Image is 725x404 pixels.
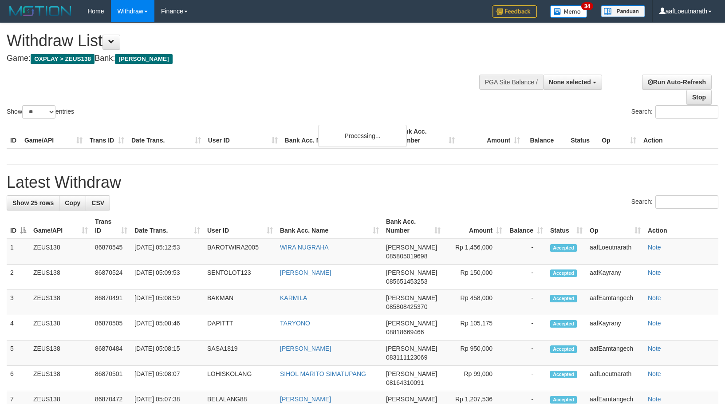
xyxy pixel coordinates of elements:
[7,214,30,239] th: ID: activate to sort column descending
[550,345,577,353] span: Accepted
[7,290,30,315] td: 3
[91,341,131,366] td: 86870484
[550,244,577,252] span: Accepted
[586,366,644,391] td: aafLoeutnarath
[115,54,172,64] span: [PERSON_NAME]
[550,295,577,302] span: Accepted
[493,5,537,18] img: Feedback.jpg
[30,315,91,341] td: ZEUS138
[280,345,331,352] a: [PERSON_NAME]
[91,239,131,265] td: 86870545
[204,290,276,315] td: BAKMAN
[21,123,86,149] th: Game/API
[543,75,602,90] button: None selected
[547,214,586,239] th: Status: activate to sort column ascending
[631,195,718,209] label: Search:
[7,174,718,191] h1: Latest Withdraw
[458,123,524,149] th: Amount
[131,214,204,239] th: Date Trans.: activate to sort column ascending
[30,214,91,239] th: Game/API: activate to sort column ascending
[128,123,205,149] th: Date Trans.
[586,265,644,290] td: aafKayrany
[205,123,281,149] th: User ID
[382,214,444,239] th: Bank Acc. Number: activate to sort column ascending
[479,75,543,90] div: PGA Site Balance /
[386,396,437,403] span: [PERSON_NAME]
[648,396,661,403] a: Note
[642,75,712,90] a: Run Auto-Refresh
[7,315,30,341] td: 4
[204,239,276,265] td: BAROTWIRA2005
[91,366,131,391] td: 86870501
[12,199,54,206] span: Show 25 rows
[648,244,661,251] a: Note
[586,239,644,265] td: aafLoeutnarath
[586,315,644,341] td: aafKayrany
[631,105,718,119] label: Search:
[7,341,30,366] td: 5
[567,123,598,149] th: Status
[386,379,424,386] span: Copy 08164310091 to clipboard
[655,195,718,209] input: Search:
[444,239,506,265] td: Rp 1,456,000
[581,2,593,10] span: 34
[393,123,458,149] th: Bank Acc. Number
[506,239,547,265] td: -
[386,370,437,377] span: [PERSON_NAME]
[204,265,276,290] td: SENTOLOT123
[86,195,110,210] a: CSV
[386,294,437,301] span: [PERSON_NAME]
[601,5,645,17] img: panduan.png
[59,195,86,210] a: Copy
[204,341,276,366] td: SASA1819
[648,345,661,352] a: Note
[280,320,310,327] a: TARYONO
[506,315,547,341] td: -
[131,290,204,315] td: [DATE] 05:08:59
[7,265,30,290] td: 2
[280,370,366,377] a: SIHOL MARITO SIMATUPANG
[7,195,59,210] a: Show 25 rows
[550,371,577,378] span: Accepted
[91,199,104,206] span: CSV
[648,269,661,276] a: Note
[506,290,547,315] td: -
[7,32,474,50] h1: Withdraw List
[444,214,506,239] th: Amount: activate to sort column ascending
[30,341,91,366] td: ZEUS138
[506,214,547,239] th: Balance: activate to sort column ascending
[444,265,506,290] td: Rp 150,000
[444,366,506,391] td: Rp 99,000
[7,105,74,119] label: Show entries
[550,269,577,277] span: Accepted
[644,214,718,239] th: Action
[386,354,427,361] span: Copy 083111123069 to clipboard
[586,214,644,239] th: Op: activate to sort column ascending
[655,105,718,119] input: Search:
[7,54,474,63] h4: Game: Bank:
[7,239,30,265] td: 1
[444,290,506,315] td: Rp 458,000
[648,294,661,301] a: Note
[386,269,437,276] span: [PERSON_NAME]
[550,396,577,404] span: Accepted
[550,320,577,328] span: Accepted
[91,214,131,239] th: Trans ID: activate to sort column ascending
[318,125,407,147] div: Processing...
[280,269,331,276] a: [PERSON_NAME]
[204,366,276,391] td: LOHISKOLANG
[91,290,131,315] td: 86870491
[131,239,204,265] td: [DATE] 05:12:53
[506,366,547,391] td: -
[91,265,131,290] td: 86870524
[30,366,91,391] td: ZEUS138
[686,90,712,105] a: Stop
[506,341,547,366] td: -
[7,4,74,18] img: MOTION_logo.png
[91,315,131,341] td: 86870505
[65,199,80,206] span: Copy
[131,366,204,391] td: [DATE] 05:08:07
[506,265,547,290] td: -
[131,315,204,341] td: [DATE] 05:08:46
[640,123,718,149] th: Action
